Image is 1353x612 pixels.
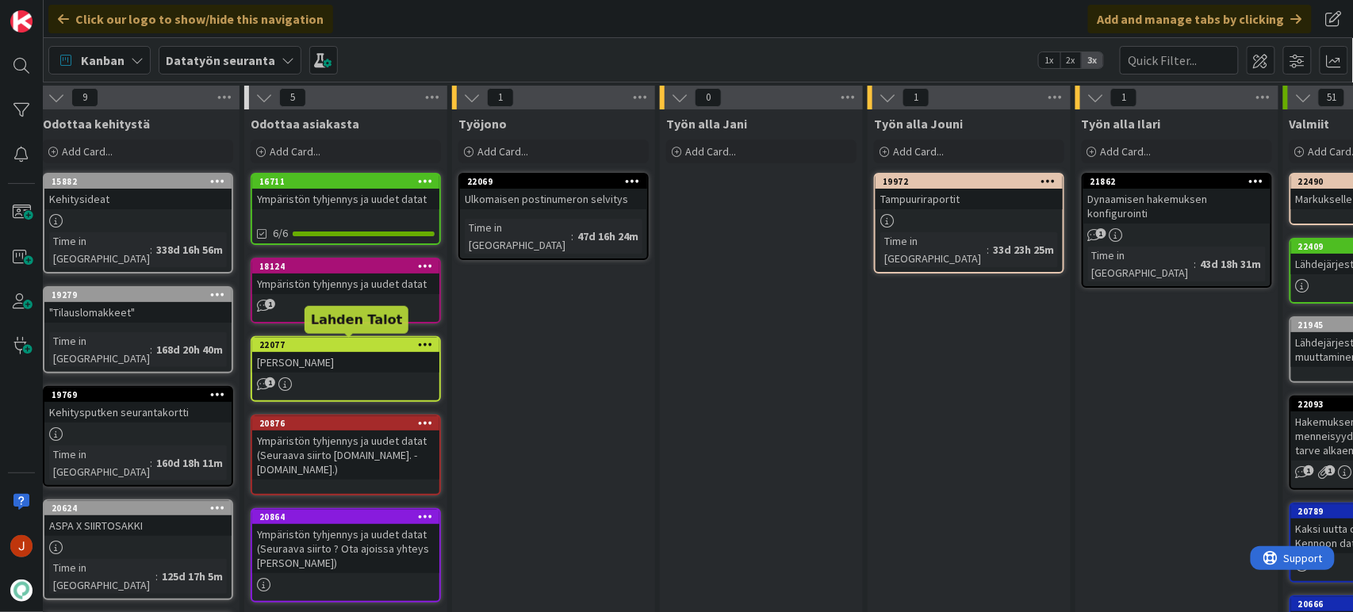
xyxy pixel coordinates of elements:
[1083,174,1271,224] div: 21862Dynaamisen hakemuksen konfigurointi
[10,579,33,602] img: avatar
[1110,88,1137,107] span: 1
[265,299,275,309] span: 1
[152,241,227,258] div: 338d 16h 56m
[259,339,439,350] div: 22077
[62,144,113,159] span: Add Card...
[1096,228,1106,239] span: 1
[252,174,439,189] div: 16711
[1088,247,1194,281] div: Time in [GEOGRAPHIC_DATA]
[1060,52,1082,68] span: 2x
[460,174,647,189] div: 22069
[279,88,306,107] span: 5
[695,88,722,107] span: 0
[44,388,232,402] div: 19769
[44,189,232,209] div: Kehitysideat
[876,174,1063,209] div: 19972Tampuuriraportit
[252,416,439,430] div: 20876
[252,174,439,209] div: 16711Ympäristön tyhjennys ja uudet datat
[259,511,439,522] div: 20864
[49,559,155,594] div: Time in [GEOGRAPHIC_DATA]
[49,332,150,367] div: Time in [GEOGRAPHIC_DATA]
[666,116,747,132] span: Työn alla Jani
[989,241,1058,258] div: 33d 23h 25m
[44,402,232,423] div: Kehitysputken seurantakortti
[52,176,232,187] div: 15882
[874,173,1064,273] a: 19972TampuuriraportitTime in [GEOGRAPHIC_DATA]:33d 23h 25m
[252,259,439,273] div: 18124
[1197,255,1266,273] div: 43d 18h 31m
[311,312,402,327] h5: Lahden Talot
[43,286,233,373] a: 19279"Tilauslomakkeet"Time in [GEOGRAPHIC_DATA]:168d 20h 40m
[1304,465,1314,476] span: 1
[44,302,232,323] div: "Tilauslomakkeet"
[270,144,320,159] span: Add Card...
[259,176,439,187] div: 16711
[477,144,528,159] span: Add Card...
[1194,255,1197,273] span: :
[465,219,571,254] div: Time in [GEOGRAPHIC_DATA]
[458,116,507,132] span: Työjono
[1082,173,1272,288] a: 21862Dynaamisen hakemuksen konfigurointiTime in [GEOGRAPHIC_DATA]:43d 18h 31m
[903,88,929,107] span: 1
[81,51,125,70] span: Kanban
[874,116,963,132] span: Työn alla Jouni
[252,430,439,480] div: Ympäristön tyhjennys ja uudet datat (Seuraava siirto [DOMAIN_NAME]. - [DOMAIN_NAME].)
[252,338,439,352] div: 22077
[43,116,150,132] span: Odottaa kehitystä
[166,52,275,68] b: Datatyön seuranta
[49,232,150,267] div: Time in [GEOGRAPHIC_DATA]
[252,273,439,294] div: Ympäristön tyhjennys ja uudet datat
[1083,174,1271,189] div: 21862
[251,173,441,245] a: 16711Ympäristön tyhjennys ja uudet datat6/6
[52,503,232,514] div: 20624
[458,173,649,260] a: 22069Ulkomaisen postinumeron selvitysTime in [GEOGRAPHIC_DATA]:47d 16h 24m
[252,524,439,573] div: Ympäristön tyhjennys ja uudet datat (Seuraava siirto ? Ota ajoissa yhteys [PERSON_NAME])
[152,341,227,358] div: 168d 20h 40m
[883,176,1063,187] div: 19972
[71,88,98,107] span: 9
[252,189,439,209] div: Ympäristön tyhjennys ja uudet datat
[460,174,647,209] div: 22069Ulkomaisen postinumeron selvitys
[265,377,275,388] span: 1
[52,389,232,400] div: 19769
[876,174,1063,189] div: 19972
[1039,52,1060,68] span: 1x
[880,232,987,267] div: Time in [GEOGRAPHIC_DATA]
[460,189,647,209] div: Ulkomaisen postinumeron selvitys
[43,386,233,487] a: 19769Kehitysputken seurantakorttiTime in [GEOGRAPHIC_DATA]:160d 18h 11m
[44,388,232,423] div: 19769Kehitysputken seurantakortti
[1120,46,1239,75] input: Quick Filter...
[43,499,233,600] a: 20624ASPA X SIIRTOSAKKITime in [GEOGRAPHIC_DATA]:125d 17h 5m
[467,176,647,187] div: 22069
[44,501,232,515] div: 20624
[251,508,441,602] a: 20864Ympäristön tyhjennys ja uudet datat (Seuraava siirto ? Ota ajoissa yhteys [PERSON_NAME])
[987,241,989,258] span: :
[685,144,736,159] span: Add Card...
[251,336,441,402] a: 22077[PERSON_NAME]
[44,174,232,209] div: 15882Kehitysideat
[44,288,232,302] div: 19279
[43,173,233,273] a: 15882KehitysideatTime in [GEOGRAPHIC_DATA]:338d 16h 56m
[1088,5,1312,33] div: Add and manage tabs by clicking
[273,225,288,242] span: 6/6
[259,418,439,429] div: 20876
[150,454,152,472] span: :
[1082,116,1161,132] span: Työn alla Ilari
[573,228,642,245] div: 47d 16h 24m
[48,5,333,33] div: Click our logo to show/hide this navigation
[571,228,573,245] span: :
[1318,88,1345,107] span: 51
[1090,176,1271,187] div: 21862
[487,88,514,107] span: 1
[44,174,232,189] div: 15882
[1325,465,1336,476] span: 1
[259,261,439,272] div: 18124
[150,241,152,258] span: :
[44,515,232,536] div: ASPA X SIIRTOSAKKI
[150,341,152,358] span: :
[52,289,232,300] div: 19279
[251,415,441,495] a: 20876Ympäristön tyhjennys ja uudet datat (Seuraava siirto [DOMAIN_NAME]. - [DOMAIN_NAME].)
[252,510,439,524] div: 20864
[152,454,227,472] div: 160d 18h 11m
[158,568,227,585] div: 125d 17h 5m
